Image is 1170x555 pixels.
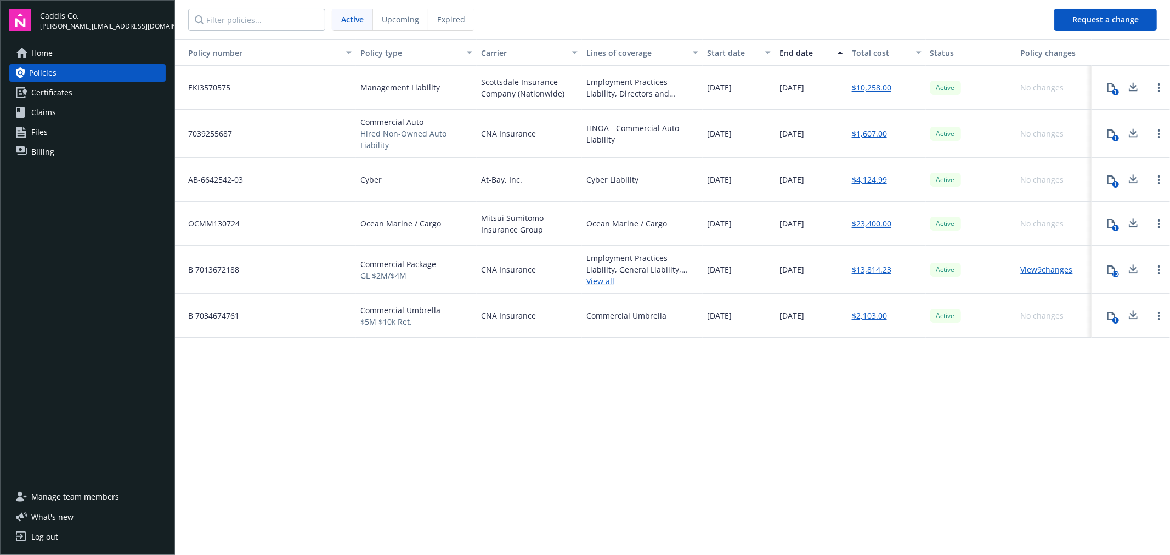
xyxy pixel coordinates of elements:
div: 1 [1112,181,1119,188]
span: [DATE] [707,82,732,93]
span: 7039255687 [179,128,232,139]
span: [DATE] [779,310,804,321]
a: $4,124.99 [852,174,887,185]
span: Cyber [360,174,382,185]
button: Lines of coverage [582,39,703,66]
div: Start date [707,47,759,59]
span: GL $2M/$4M [360,270,436,281]
div: Log out [31,528,58,546]
a: $10,258.00 [852,82,891,93]
span: Scottsdale Insurance Company (Nationwide) [481,76,578,99]
a: Open options [1152,263,1166,276]
span: What ' s new [31,511,74,523]
a: Manage team members [9,488,166,506]
span: Manage team members [31,488,119,506]
span: EKI3570575 [179,82,230,93]
span: Files [31,123,48,141]
button: Carrier [477,39,582,66]
span: Active [935,265,957,275]
button: Policy type [356,39,477,66]
div: Total cost [852,47,909,59]
span: At-Bay, Inc. [481,174,522,185]
button: 1 [1100,305,1122,327]
span: [DATE] [779,218,804,229]
input: Filter policies... [188,9,325,31]
button: 1 [1100,123,1122,145]
span: Claims [31,104,56,121]
span: Active [341,14,364,25]
div: Policy changes [1021,47,1087,59]
a: $2,103.00 [852,310,887,321]
span: [DATE] [779,174,804,185]
span: Active [935,175,957,185]
button: Caddis Co.[PERSON_NAME][EMAIL_ADDRESS][DOMAIN_NAME] [40,9,166,31]
span: CNA Insurance [481,310,536,321]
button: Policy changes [1016,39,1092,66]
a: $1,607.00 [852,128,887,139]
span: Ocean Marine / Cargo [360,218,441,229]
span: B 7013672188 [179,264,239,275]
span: CNA Insurance [481,264,536,275]
button: Start date [703,39,775,66]
span: Active [935,129,957,139]
div: Commercial Umbrella [586,310,666,321]
span: Active [935,83,957,93]
a: Open options [1152,217,1166,230]
button: End date [775,39,847,66]
button: 1 [1100,77,1122,99]
a: Open options [1152,81,1166,94]
span: [DATE] [779,264,804,275]
div: Toggle SortBy [179,47,340,59]
span: [DATE] [779,128,804,139]
div: Carrier [481,47,566,59]
div: 1 [1112,225,1119,231]
div: Policy number [179,47,340,59]
span: [DATE] [707,310,732,321]
a: Open options [1152,127,1166,140]
div: No changes [1021,218,1064,229]
span: Active [935,219,957,229]
a: Open options [1152,309,1166,322]
div: No changes [1021,128,1064,139]
div: No changes [1021,174,1064,185]
div: 1 [1112,317,1119,324]
span: [DATE] [707,174,732,185]
button: 1 [1100,169,1122,191]
a: View all [586,275,698,287]
a: Claims [9,104,166,121]
div: Employment Practices Liability, Directors and Officers [586,76,698,99]
div: No changes [1021,310,1064,321]
span: [DATE] [707,128,732,139]
a: $23,400.00 [852,218,891,229]
span: Commercial Auto [360,116,472,128]
a: Certificates [9,84,166,101]
div: 13 [1112,271,1119,277]
div: 1 [1112,89,1119,95]
div: 1 [1112,135,1119,141]
span: Management Liability [360,82,440,93]
span: [DATE] [707,218,732,229]
a: Home [9,44,166,62]
div: Policy type [360,47,460,59]
button: 13 [1100,259,1122,281]
span: B 7034674761 [179,310,239,321]
a: Billing [9,143,166,161]
span: Commercial Package [360,258,436,270]
button: What's new [9,511,91,523]
span: $5M $10k Ret. [360,316,440,327]
div: Employment Practices Liability, General Liability, Commercial Property, Commercial Inland Marine [586,252,698,275]
a: Policies [9,64,166,82]
span: Billing [31,143,54,161]
div: Lines of coverage [586,47,686,59]
span: Hired Non-Owned Auto Liability [360,128,472,151]
span: Caddis Co. [40,10,166,21]
span: [DATE] [779,82,804,93]
span: Certificates [31,84,72,101]
span: Expired [437,14,465,25]
div: No changes [1021,82,1064,93]
button: Total cost [847,39,926,66]
button: Request a change [1054,9,1157,31]
span: OCMM130724 [179,218,240,229]
span: [PERSON_NAME][EMAIL_ADDRESS][DOMAIN_NAME] [40,21,166,31]
span: Upcoming [382,14,419,25]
